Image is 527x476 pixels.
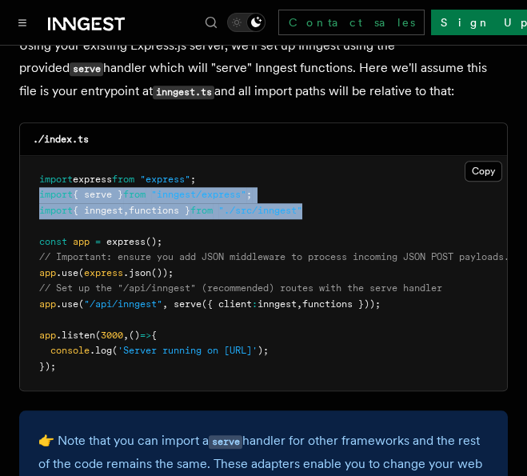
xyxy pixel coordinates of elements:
code: serve [70,62,103,76]
button: Find something... [202,13,221,32]
span: from [123,189,146,200]
span: app [39,330,56,341]
span: console [50,345,90,356]
span: .json [123,267,151,278]
span: ( [78,298,84,310]
span: express [84,267,123,278]
span: from [190,205,213,216]
span: "inngest/express" [151,189,246,200]
span: import [39,174,73,185]
a: serve [209,433,242,448]
span: import [39,205,73,216]
span: import [39,189,73,200]
span: const [39,236,67,247]
code: ./index.ts [33,134,89,145]
span: , [123,330,129,341]
span: "express" [140,174,190,185]
p: Using your existing Express.js server, we'll set up Inngest using the provided handler which will... [19,34,508,103]
span: // Set up the "/api/inngest" (recommended) routes with the serve handler [39,282,442,294]
span: "./src/inngest" [218,205,302,216]
span: { inngest [73,205,123,216]
span: express [106,236,146,247]
code: inngest.ts [153,86,214,99]
span: }); [39,361,56,372]
span: app [39,298,56,310]
button: Copy [465,161,502,182]
a: Contact sales [278,10,425,35]
span: functions })); [302,298,381,310]
span: express [73,174,112,185]
span: , [162,298,168,310]
span: ; [190,174,196,185]
span: app [39,267,56,278]
span: ( [78,267,84,278]
span: serve [174,298,202,310]
span: functions } [129,205,190,216]
span: // Important: ensure you add JSON middleware to process incoming JSON POST payloads. [39,251,509,262]
button: Toggle dark mode [227,13,265,32]
span: .log [90,345,112,356]
span: => [140,330,151,341]
code: serve [209,435,242,449]
span: inngest [258,298,297,310]
span: : [252,298,258,310]
span: () [129,330,140,341]
span: ; [246,189,252,200]
span: "/api/inngest" [84,298,162,310]
span: ( [112,345,118,356]
span: from [112,174,134,185]
span: 'Server running on [URL]' [118,345,258,356]
span: app [73,236,90,247]
span: = [95,236,101,247]
span: { [151,330,157,341]
span: { serve } [73,189,123,200]
span: ( [95,330,101,341]
span: .listen [56,330,95,341]
button: Toggle navigation [13,13,32,32]
span: (); [146,236,162,247]
span: , [123,205,129,216]
span: 3000 [101,330,123,341]
span: .use [56,267,78,278]
span: .use [56,298,78,310]
span: , [297,298,302,310]
span: ({ client [202,298,252,310]
span: ); [258,345,269,356]
span: ()); [151,267,174,278]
